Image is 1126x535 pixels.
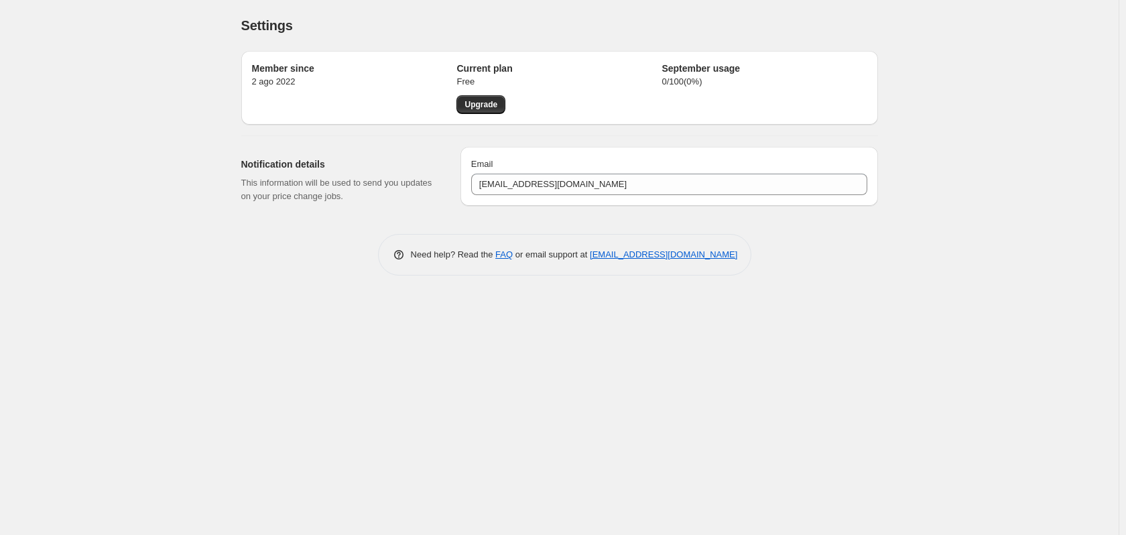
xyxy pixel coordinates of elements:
[252,62,457,75] h2: Member since
[411,249,496,259] span: Need help? Read the
[662,62,867,75] h2: September usage
[241,18,293,33] span: Settings
[662,75,867,88] p: 0 / 100 ( 0 %)
[513,249,590,259] span: or email support at
[464,99,497,110] span: Upgrade
[495,249,513,259] a: FAQ
[252,75,457,88] p: 2 ago 2022
[471,159,493,169] span: Email
[456,95,505,114] a: Upgrade
[241,176,439,203] p: This information will be used to send you updates on your price change jobs.
[456,75,662,88] p: Free
[241,158,439,171] h2: Notification details
[456,62,662,75] h2: Current plan
[590,249,737,259] a: [EMAIL_ADDRESS][DOMAIN_NAME]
